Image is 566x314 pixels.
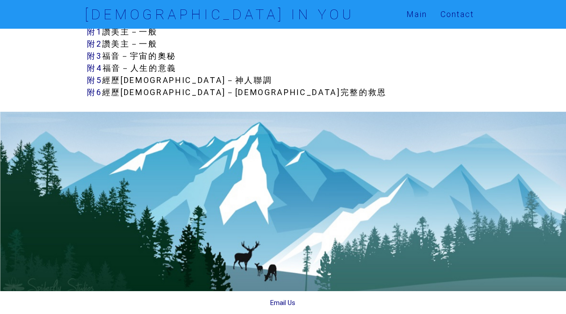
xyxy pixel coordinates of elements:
a: Email Us [271,298,296,307]
a: 附3 [87,51,102,61]
iframe: Chat [528,274,559,307]
a: 附1 [87,26,102,37]
a: 附4 [87,63,102,73]
a: 附5 [87,75,102,85]
a: 附2 [87,39,102,49]
a: 附6 [87,87,102,97]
